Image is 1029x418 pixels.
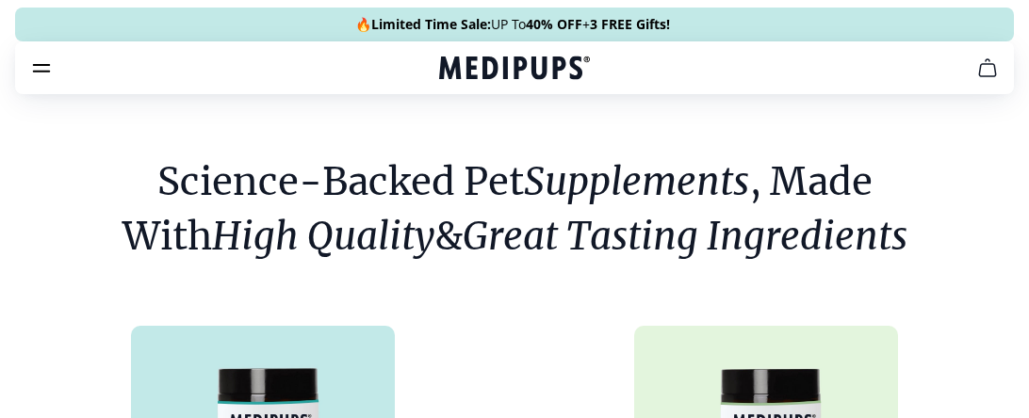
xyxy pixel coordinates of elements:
[119,154,910,264] h1: Science-Backed Pet , Made With &
[965,45,1010,90] button: cart
[355,15,670,34] span: 🔥 UP To +
[463,213,907,260] i: Great Tasting Ingredients
[212,213,434,260] i: High Quality
[524,158,749,205] i: Supplements
[439,54,590,86] a: Medipups
[30,56,53,79] button: burger-menu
